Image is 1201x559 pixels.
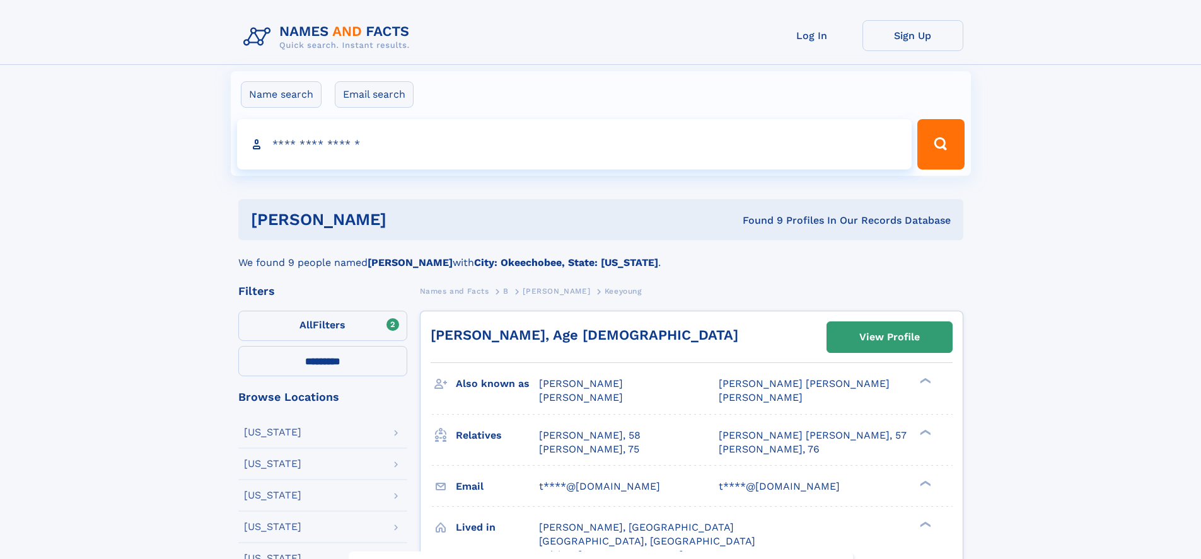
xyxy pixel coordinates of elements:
[237,119,912,170] input: search input
[238,240,963,270] div: We found 9 people named with .
[244,427,301,437] div: [US_STATE]
[564,214,951,228] div: Found 9 Profiles In Our Records Database
[917,119,964,170] button: Search Button
[539,442,639,456] a: [PERSON_NAME], 75
[719,429,907,442] a: [PERSON_NAME] [PERSON_NAME], 57
[241,81,322,108] label: Name search
[244,459,301,469] div: [US_STATE]
[539,391,623,403] span: [PERSON_NAME]
[456,476,539,497] h3: Email
[762,20,862,51] a: Log In
[244,522,301,532] div: [US_STATE]
[420,283,489,299] a: Names and Facts
[859,323,920,352] div: View Profile
[523,283,590,299] a: [PERSON_NAME]
[456,517,539,538] h3: Lived in
[238,285,407,297] div: Filters
[917,520,932,528] div: ❯
[719,377,890,389] span: [PERSON_NAME] [PERSON_NAME]
[917,377,932,385] div: ❯
[431,327,738,343] a: [PERSON_NAME], Age [DEMOGRAPHIC_DATA]
[456,425,539,446] h3: Relatives
[503,283,509,299] a: B
[827,322,952,352] a: View Profile
[862,20,963,51] a: Sign Up
[238,311,407,341] label: Filters
[503,287,509,296] span: B
[539,535,755,547] span: [GEOGRAPHIC_DATA], [GEOGRAPHIC_DATA]
[244,490,301,500] div: [US_STATE]
[917,428,932,436] div: ❯
[238,20,420,54] img: Logo Names and Facts
[456,373,539,395] h3: Also known as
[719,391,803,403] span: [PERSON_NAME]
[523,287,590,296] span: [PERSON_NAME]
[238,391,407,403] div: Browse Locations
[539,377,623,389] span: [PERSON_NAME]
[917,479,932,487] div: ❯
[474,256,658,268] b: City: Okeechobee, State: [US_STATE]
[719,442,820,456] a: [PERSON_NAME], 76
[539,429,641,442] a: [PERSON_NAME], 58
[539,521,734,533] span: [PERSON_NAME], [GEOGRAPHIC_DATA]
[605,287,642,296] span: Keeyoung
[368,256,453,268] b: [PERSON_NAME]
[299,319,313,331] span: All
[251,212,565,228] h1: [PERSON_NAME]
[335,81,414,108] label: Email search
